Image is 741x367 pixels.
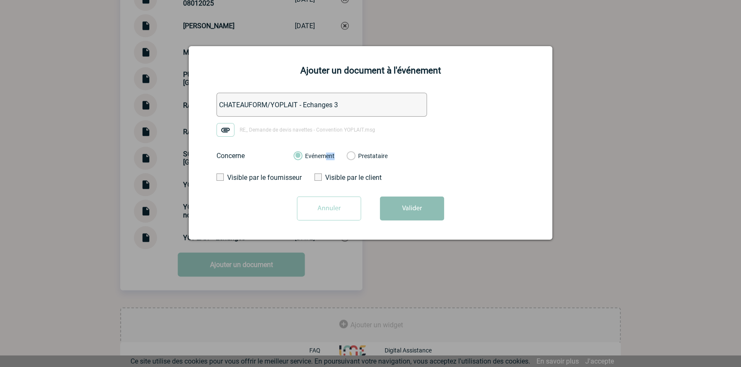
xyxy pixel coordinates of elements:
[216,173,296,182] label: Visible par le fournisseur
[347,153,355,160] label: Prestataire
[380,197,444,220] button: Valider
[240,127,375,133] span: RE_ Demande de devis navettes - Convention YOPLAIT.msg
[216,93,427,117] input: Désignation
[314,173,394,182] label: Visible par le client
[293,153,302,160] label: Evénement
[297,197,361,220] input: Annuler
[199,65,542,76] h2: Ajouter un document à l'événement
[216,152,285,160] label: Concerne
